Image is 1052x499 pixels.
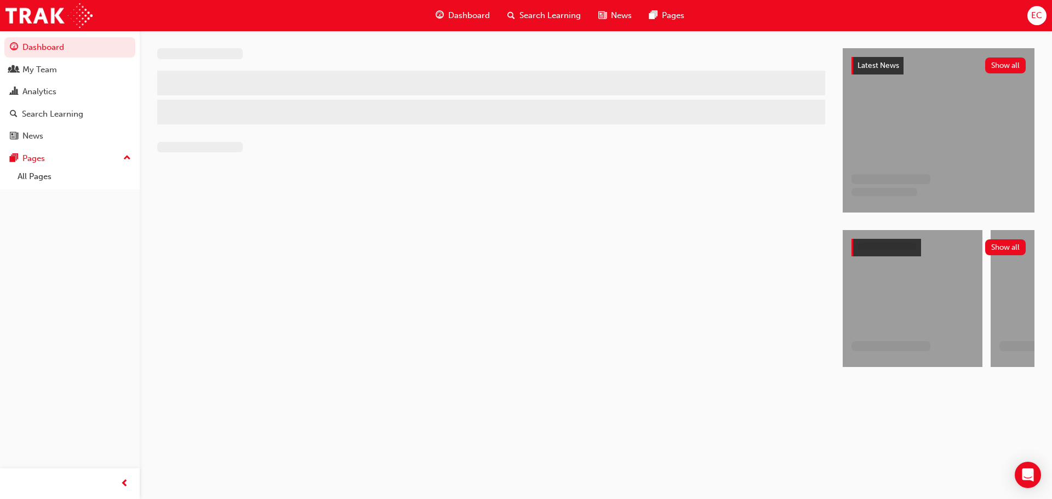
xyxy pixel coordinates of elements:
div: My Team [22,64,57,76]
span: up-icon [123,151,131,165]
span: guage-icon [436,9,444,22]
button: Show all [985,58,1026,73]
a: guage-iconDashboard [427,4,499,27]
span: pages-icon [10,154,18,164]
span: news-icon [598,9,607,22]
span: Pages [662,9,684,22]
button: DashboardMy TeamAnalyticsSearch LearningNews [4,35,135,148]
a: news-iconNews [590,4,641,27]
button: Pages [4,148,135,169]
div: Open Intercom Messenger [1015,462,1041,488]
span: guage-icon [10,43,18,53]
span: search-icon [507,9,515,22]
button: EC [1027,6,1047,25]
a: News [4,126,135,146]
span: Latest News [857,61,899,70]
a: Analytics [4,82,135,102]
div: Analytics [22,85,56,98]
span: search-icon [10,110,18,119]
span: prev-icon [121,477,129,491]
span: News [611,9,632,22]
button: Show all [985,239,1026,255]
span: chart-icon [10,87,18,97]
a: My Team [4,60,135,80]
a: Search Learning [4,104,135,124]
span: Search Learning [519,9,581,22]
a: Latest NewsShow all [851,57,1026,74]
a: pages-iconPages [641,4,693,27]
div: Search Learning [22,108,83,121]
img: Trak [5,3,93,28]
a: Dashboard [4,37,135,58]
div: Pages [22,152,45,165]
span: news-icon [10,131,18,141]
div: News [22,130,43,142]
a: search-iconSearch Learning [499,4,590,27]
span: pages-icon [649,9,658,22]
a: All Pages [13,168,135,185]
a: Show all [851,239,1026,256]
span: Dashboard [448,9,490,22]
span: people-icon [10,65,18,75]
span: EC [1031,9,1042,22]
